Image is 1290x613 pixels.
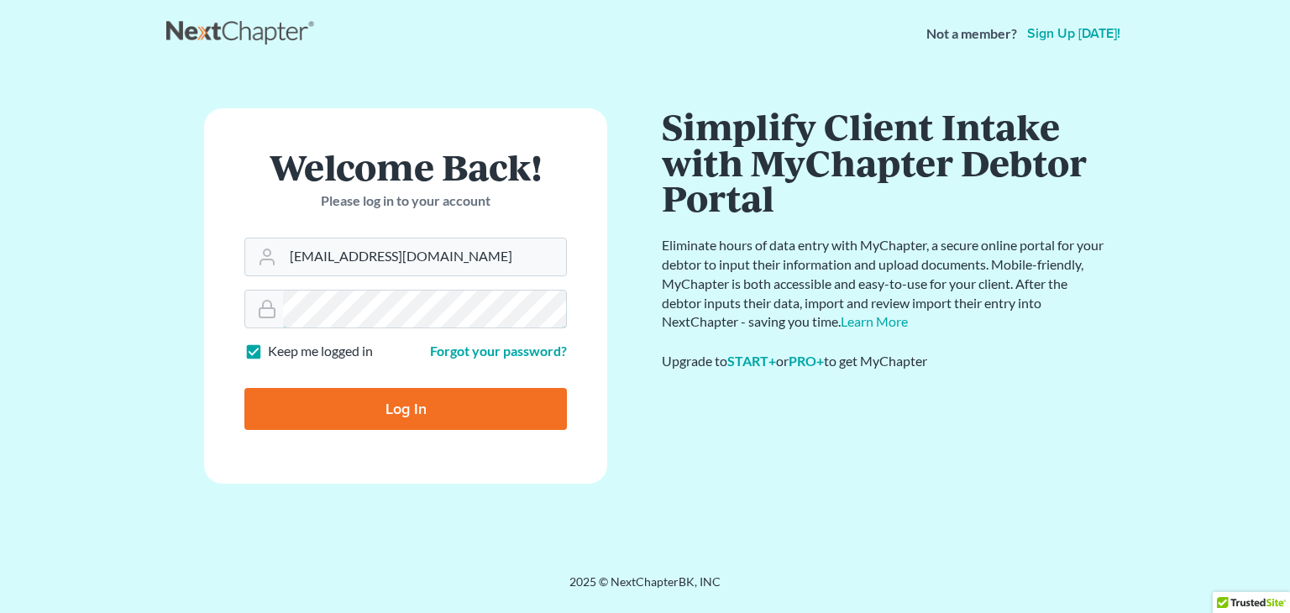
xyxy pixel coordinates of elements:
[662,108,1107,216] h1: Simplify Client Intake with MyChapter Debtor Portal
[244,388,567,430] input: Log In
[166,574,1124,604] div: 2025 © NextChapterBK, INC
[841,313,908,329] a: Learn More
[662,236,1107,332] p: Eliminate hours of data entry with MyChapter, a secure online portal for your debtor to input the...
[926,24,1017,44] strong: Not a member?
[283,238,566,275] input: Email Address
[430,343,567,359] a: Forgot your password?
[662,352,1107,371] div: Upgrade to or to get MyChapter
[268,342,373,361] label: Keep me logged in
[727,353,776,369] a: START+
[244,149,567,185] h1: Welcome Back!
[1024,27,1124,40] a: Sign up [DATE]!
[244,191,567,211] p: Please log in to your account
[789,353,824,369] a: PRO+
